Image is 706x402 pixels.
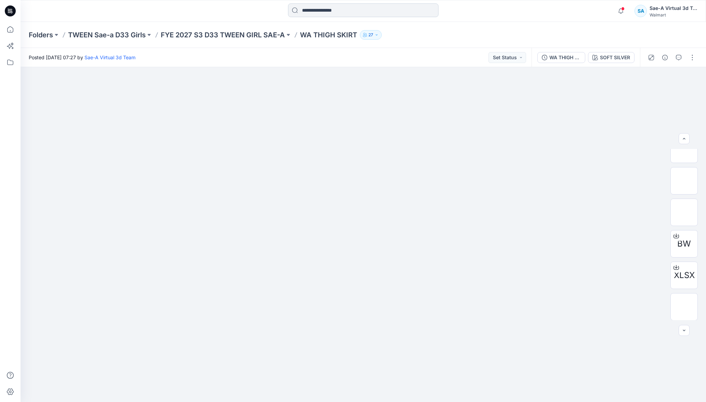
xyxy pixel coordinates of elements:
button: SOFT SILVER [588,52,635,63]
p: WA THIGH SKIRT [300,30,357,40]
a: TWEEN Sae-a D33 Girls [68,30,146,40]
span: BW [677,238,691,250]
a: Folders [29,30,53,40]
button: WA THIGH SKIRT_ADM SAEA 091725 [537,52,585,63]
button: Details [659,52,670,63]
a: Sae-A Virtual 3d Team [84,54,135,60]
div: WA THIGH SKIRT_ADM SAEA 091725 [549,54,581,61]
a: FYE 2027 S3 D33 TWEEN GIRL SAE-A [161,30,285,40]
button: 27 [360,30,382,40]
div: SOFT SILVER [600,54,630,61]
div: SA [635,5,647,17]
div: Walmart [650,12,697,17]
span: XLSX [674,269,695,281]
span: Posted [DATE] 07:27 by [29,54,135,61]
div: Sae-A Virtual 3d Team [650,4,697,12]
p: 27 [368,31,373,39]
